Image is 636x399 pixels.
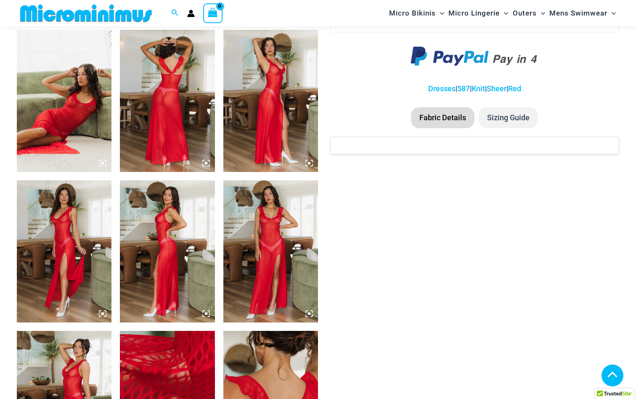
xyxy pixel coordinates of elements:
a: Knit [472,84,485,93]
a: Search icon link [171,8,179,18]
span: Menu Toggle [537,3,545,24]
img: Sometimes Red 587 Dress [120,30,215,172]
img: MM SHOP LOGO FLAT [17,4,155,23]
span: Outers [513,3,537,24]
li: Sizing Guide [479,107,538,128]
img: Sometimes Red 587 Dress [17,180,111,322]
span: Micro Lingerie [448,3,500,24]
img: Sometimes Red 587 Dress [223,180,318,322]
img: Sometimes Red 587 Dress [223,30,318,172]
a: 587 [457,84,470,93]
img: Sometimes Red 587 Dress [120,180,215,322]
span: Menu Toggle [500,3,508,24]
a: Account icon link [187,10,195,17]
a: Micro BikinisMenu ToggleMenu Toggle [387,3,446,24]
nav: Site Navigation [386,1,619,25]
span: Micro Bikinis [389,3,436,24]
a: OutersMenu ToggleMenu Toggle [511,3,547,24]
a: View Shopping Cart, empty [203,3,223,23]
a: Mens SwimwearMenu ToggleMenu Toggle [547,3,618,24]
span: Mens Swimwear [549,3,607,24]
a: Sheer [487,84,506,93]
li: Fabric Details [411,107,474,128]
span: Menu Toggle [436,3,444,24]
a: Red [508,84,521,93]
p: | | | | [330,82,619,95]
a: Dresses [428,84,456,93]
span: Menu Toggle [607,3,616,24]
a: Micro LingerieMenu ToggleMenu Toggle [446,3,510,24]
img: Sometimes Red 587 Dress [17,30,111,172]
